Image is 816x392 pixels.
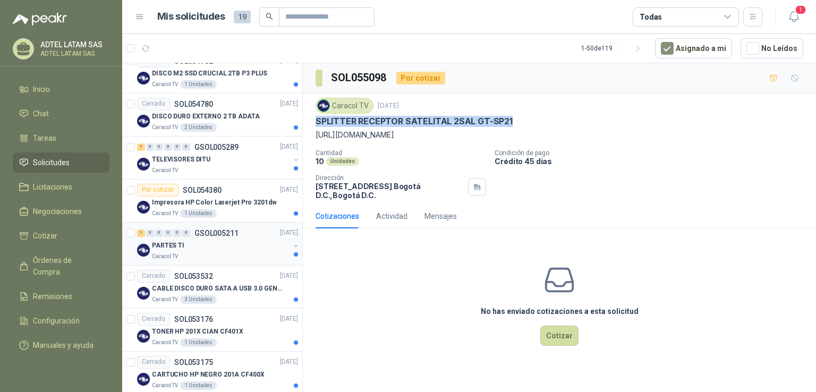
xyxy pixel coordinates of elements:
p: [DATE] [280,99,298,109]
div: 1 Unidades [180,381,217,390]
p: Caracol TV [152,381,178,390]
div: 0 [173,143,181,151]
span: Configuración [33,315,80,327]
a: Por cotizarSOL054380[DATE] Company LogoImpresora HP Color Laserjet Pro 3201dwCaracol TV1 Unidades [122,180,302,223]
div: 0 [155,143,163,151]
p: SOL054380 [183,186,222,194]
p: [DATE] [280,142,298,152]
p: Condición de pago [495,149,812,157]
span: Manuales y ayuda [33,339,93,351]
h3: SOL055098 [331,70,388,86]
p: [DATE] [280,357,298,367]
span: Chat [33,108,49,120]
p: Caracol TV [152,123,178,132]
img: Company Logo [318,100,329,112]
div: 1 [137,229,145,237]
a: Inicio [13,79,109,99]
div: Por cotizar [137,184,178,197]
p: Caracol TV [152,295,178,304]
p: SOL054780 [174,100,213,108]
p: ADTEL LATAM SAS [40,41,107,48]
a: 1 0 0 0 0 0 GSOL005289[DATE] Company LogoTELEVISORES DITUCaracol TV [137,141,300,175]
div: 0 [155,229,163,237]
p: Caracol TV [152,209,178,218]
p: TONER HP 201X CIAN CF401X [152,327,243,337]
p: [DATE] [280,185,298,195]
p: [DATE] [378,101,399,111]
div: 1 Unidades [180,338,217,347]
h3: No has enviado cotizaciones a esta solicitud [481,305,639,317]
div: 0 [164,229,172,237]
a: Tareas [13,128,109,148]
div: 0 [164,143,172,151]
div: Caracol TV [316,98,373,114]
p: [DATE] [280,271,298,281]
p: DISCO M2 SSD CRUCIAL 2TB P3 PLUS [152,69,267,79]
a: Solicitudes [13,152,109,173]
img: Company Logo [137,330,150,343]
img: Company Logo [137,72,150,84]
p: PARTES TI [152,241,184,251]
a: 1 0 0 0 0 0 GSOL005211[DATE] Company LogoPARTES TICaracol TV [137,227,300,261]
div: 1 Unidades [180,209,217,218]
button: 1 [784,7,803,27]
span: Negociaciones [33,206,82,217]
p: 10 [316,157,324,166]
p: CABLE DISCO DURO SATA A USB 3.0 GENERICO [152,284,284,294]
a: CerradoSOL053532[DATE] Company LogoCABLE DISCO DURO SATA A USB 3.0 GENERICOCaracol TV3 Unidades [122,266,302,309]
p: TELEVISORES DITU [152,155,210,165]
img: Company Logo [137,287,150,300]
p: Crédito 45 días [495,157,812,166]
span: 19 [234,11,251,23]
div: Cerrado [137,98,170,110]
p: Cantidad [316,149,486,157]
a: Órdenes de Compra [13,250,109,282]
span: Solicitudes [33,157,70,168]
div: 0 [146,143,154,151]
a: Remisiones [13,286,109,306]
p: SOL054782 [174,57,213,65]
div: Mensajes [424,210,457,222]
button: Asignado a mi [655,38,732,58]
div: 1 - 50 de 119 [581,40,647,57]
div: Cerrado [137,270,170,283]
a: CerradoSOL054780[DATE] Company LogoDISCO DURO EXTERNO 2 TB ADATACaracol TV2 Unidades [122,93,302,137]
div: Por cotizar [396,72,445,84]
span: Tareas [33,132,56,144]
h1: Mis solicitudes [157,9,225,24]
p: DISCO DURO EXTERNO 2 TB ADATA [152,112,260,122]
div: Todas [640,11,662,23]
a: Cotizar [13,226,109,246]
p: Caracol TV [152,80,178,89]
div: 0 [146,229,154,237]
div: 1 [137,143,145,151]
a: Manuales y ayuda [13,335,109,355]
span: Licitaciones [33,181,72,193]
img: Company Logo [137,244,150,257]
a: CerradoSOL054782[DATE] Company LogoDISCO M2 SSD CRUCIAL 2TB P3 PLUSCaracol TV1 Unidades [122,50,302,93]
img: Company Logo [137,201,150,214]
p: SOL053532 [174,272,213,280]
a: Chat [13,104,109,124]
img: Company Logo [137,373,150,386]
p: Dirección [316,174,464,182]
p: Caracol TV [152,252,178,261]
span: 1 [795,5,806,15]
a: Negociaciones [13,201,109,221]
span: search [266,13,273,20]
p: GSOL005211 [194,229,239,237]
p: SPLITTER RECEPTOR SATELITAL 2SAL GT-SP21 [316,116,513,127]
div: Cotizaciones [316,210,359,222]
p: SOL053175 [174,359,213,366]
div: 3 Unidades [180,295,217,304]
img: Logo peakr [13,13,67,25]
p: GSOL005289 [194,143,239,151]
span: Remisiones [33,291,72,302]
span: Órdenes de Compra [33,254,99,278]
p: ADTEL LATAM SAS [40,50,107,57]
div: 0 [182,229,190,237]
a: Licitaciones [13,177,109,197]
p: [STREET_ADDRESS] Bogotá D.C. , Bogotá D.C. [316,182,464,200]
img: Company Logo [137,115,150,127]
p: [URL][DOMAIN_NAME] [316,129,803,141]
